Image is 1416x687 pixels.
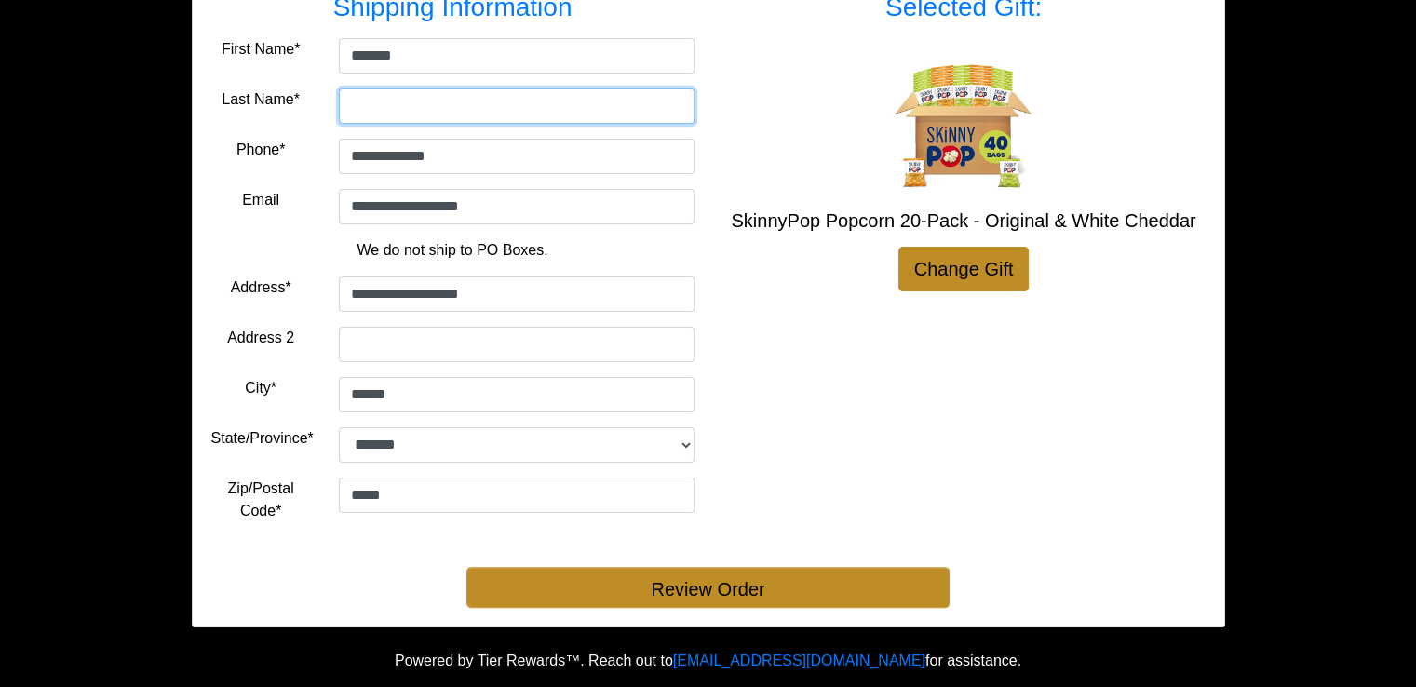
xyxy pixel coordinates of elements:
[466,567,950,608] button: Review Order
[898,247,1030,291] a: Change Gift
[227,327,294,349] label: Address 2
[222,88,300,111] label: Last Name*
[211,478,311,522] label: Zip/Postal Code*
[395,653,1021,668] span: Powered by Tier Rewards™. Reach out to for assistance.
[225,239,681,262] p: We do not ship to PO Boxes.
[673,653,925,668] a: [EMAIL_ADDRESS][DOMAIN_NAME]
[231,276,291,299] label: Address*
[236,139,286,161] label: Phone*
[242,189,279,211] label: Email
[222,38,300,61] label: First Name*
[722,209,1206,232] h5: SkinnyPop Popcorn 20-Pack - Original & White Cheddar
[211,427,314,450] label: State/Province*
[889,46,1038,195] img: SkinnyPop Popcorn 20-Pack - Original & White Cheddar
[245,377,276,399] label: City*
